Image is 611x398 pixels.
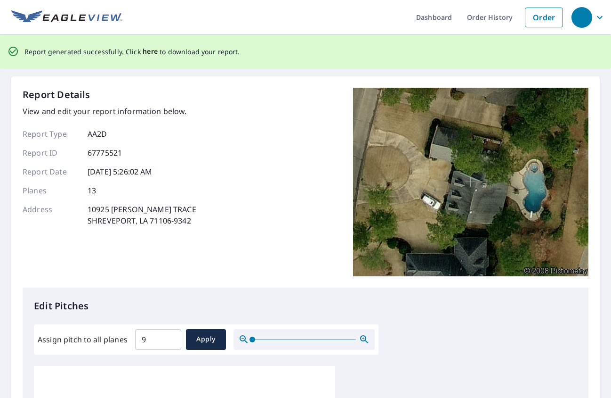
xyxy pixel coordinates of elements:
p: Report Details [23,88,90,102]
p: [DATE] 5:26:02 AM [88,166,153,177]
button: here [143,46,158,58]
a: Order [525,8,563,27]
button: Apply [186,329,226,350]
p: 13 [88,185,96,196]
p: Report Type [23,128,79,140]
p: AA2D [88,128,107,140]
p: Report generated successfully. Click to download your report. [24,46,240,58]
input: 00.0 [135,326,181,353]
p: 67775521 [88,147,122,158]
label: Assign pitch to all planes [38,334,128,345]
p: Planes [23,185,79,196]
p: 10925 [PERSON_NAME] TRACE SHREVEPORT, LA 71106-9342 [88,204,196,226]
p: Edit Pitches [34,299,577,313]
p: View and edit your report information below. [23,106,196,117]
span: Apply [193,333,218,345]
img: Top image [353,88,588,276]
p: Address [23,204,79,226]
img: EV Logo [11,10,122,25]
p: Report ID [23,147,79,158]
p: Report Date [23,166,79,177]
